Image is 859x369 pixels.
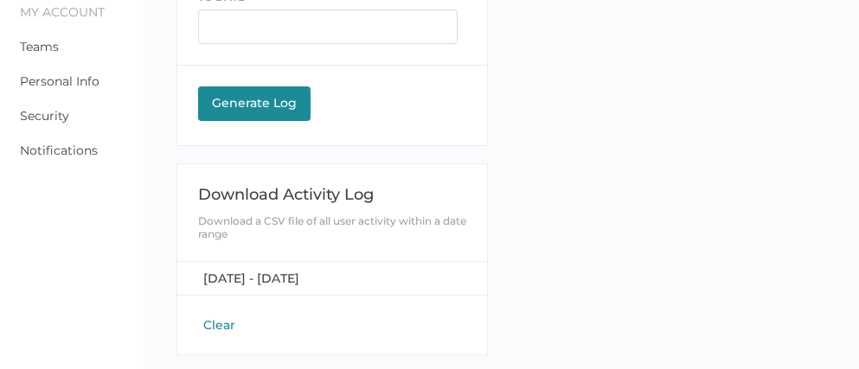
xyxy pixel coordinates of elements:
button: Generate Log [198,86,311,121]
div: Download a CSV file of all user activity within a date range [198,214,467,240]
span: [DATE] - [DATE] [203,270,299,286]
button: Clear [198,316,240,334]
a: Teams [20,39,59,54]
div: Generate Log [207,95,302,111]
div: Download Activity Log [198,185,467,204]
a: Notifications [20,143,98,158]
a: Personal Info [20,73,99,89]
a: Security [20,108,69,124]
